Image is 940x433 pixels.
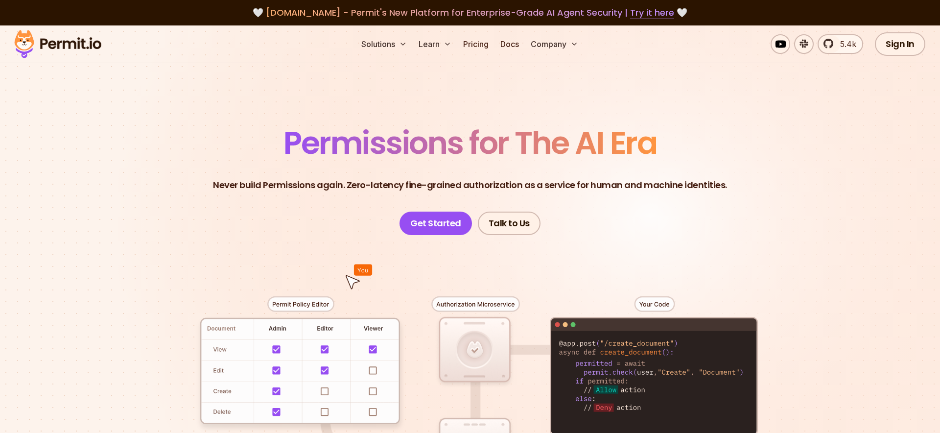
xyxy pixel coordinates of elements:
a: Sign In [875,32,925,56]
a: Get Started [399,212,472,235]
a: Pricing [459,34,493,54]
a: Talk to Us [478,212,540,235]
p: Never build Permissions again. Zero-latency fine-grained authorization as a service for human and... [213,178,727,192]
img: Permit logo [10,27,106,61]
span: Permissions for The AI Era [283,121,657,165]
a: Try it here [630,6,674,19]
button: Learn [415,34,455,54]
a: Docs [496,34,523,54]
span: 5.4k [834,38,856,50]
a: 5.4k [818,34,863,54]
button: Solutions [357,34,411,54]
button: Company [527,34,582,54]
span: [DOMAIN_NAME] - Permit's New Platform for Enterprise-Grade AI Agent Security | [266,6,674,19]
div: 🤍 🤍 [23,6,916,20]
